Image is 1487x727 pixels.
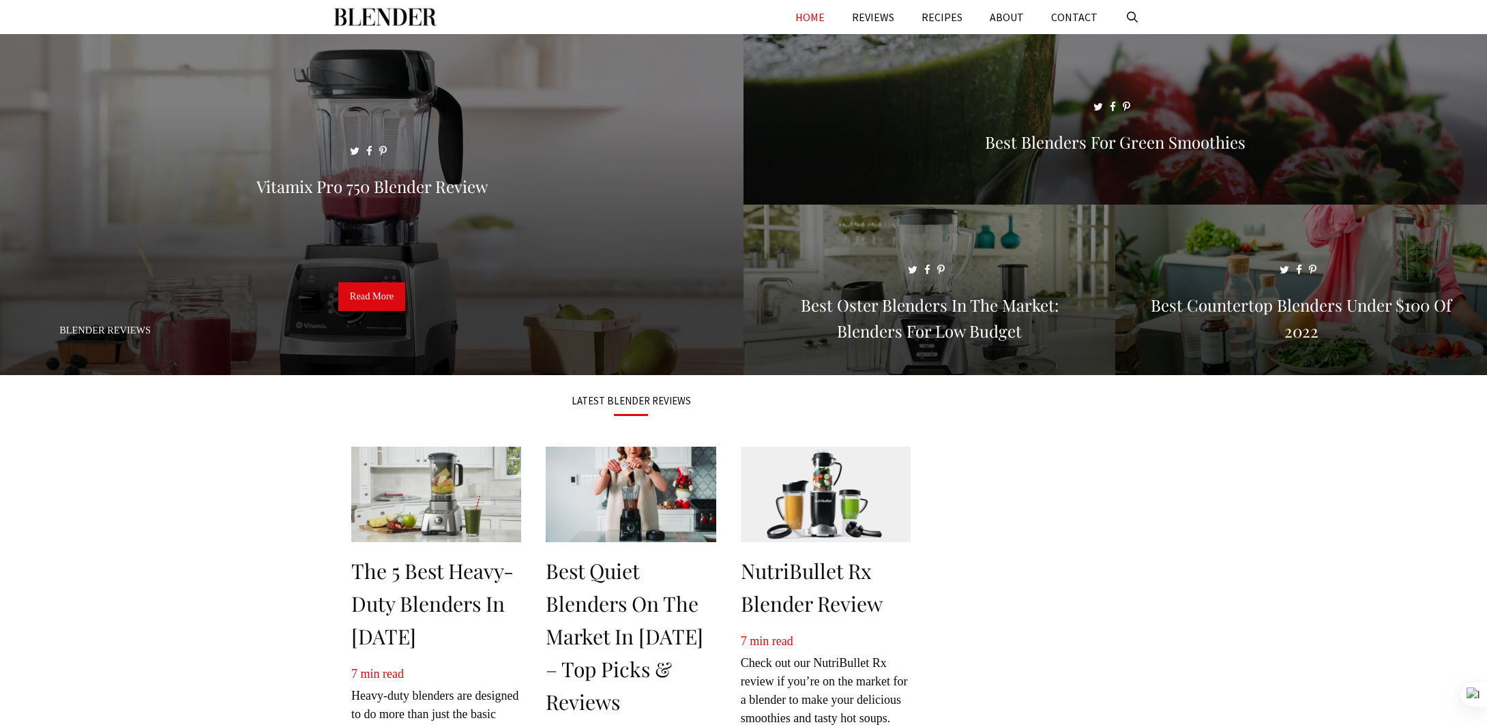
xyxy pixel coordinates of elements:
[351,396,911,406] h3: LATEST BLENDER REVIEWS
[741,447,911,542] img: NutriBullet Rx Blender Review
[741,557,883,617] a: NutriBullet Rx Blender Review
[338,282,405,311] a: Read More
[546,447,716,542] img: Best Quiet Blenders On The Market In 2022 – Top Picks & Reviews
[750,634,793,648] span: min read
[59,325,151,336] a: Blender Reviews
[743,359,1115,372] a: Best Oster Blenders in the Market: Blenders for Low Budget
[546,557,703,715] a: Best Quiet Blenders On The Market In [DATE] – Top Picks & Reviews
[351,667,357,681] span: 7
[741,634,747,648] span: 7
[1115,359,1487,372] a: Best Countertop Blenders Under $100 of 2022
[351,557,514,650] a: The 5 Best Heavy-Duty Blenders in [DATE]
[361,667,404,681] span: min read
[351,447,521,542] img: The 5 Best Heavy-Duty Blenders in 2022
[743,188,1487,202] a: Best Blenders for Green Smoothies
